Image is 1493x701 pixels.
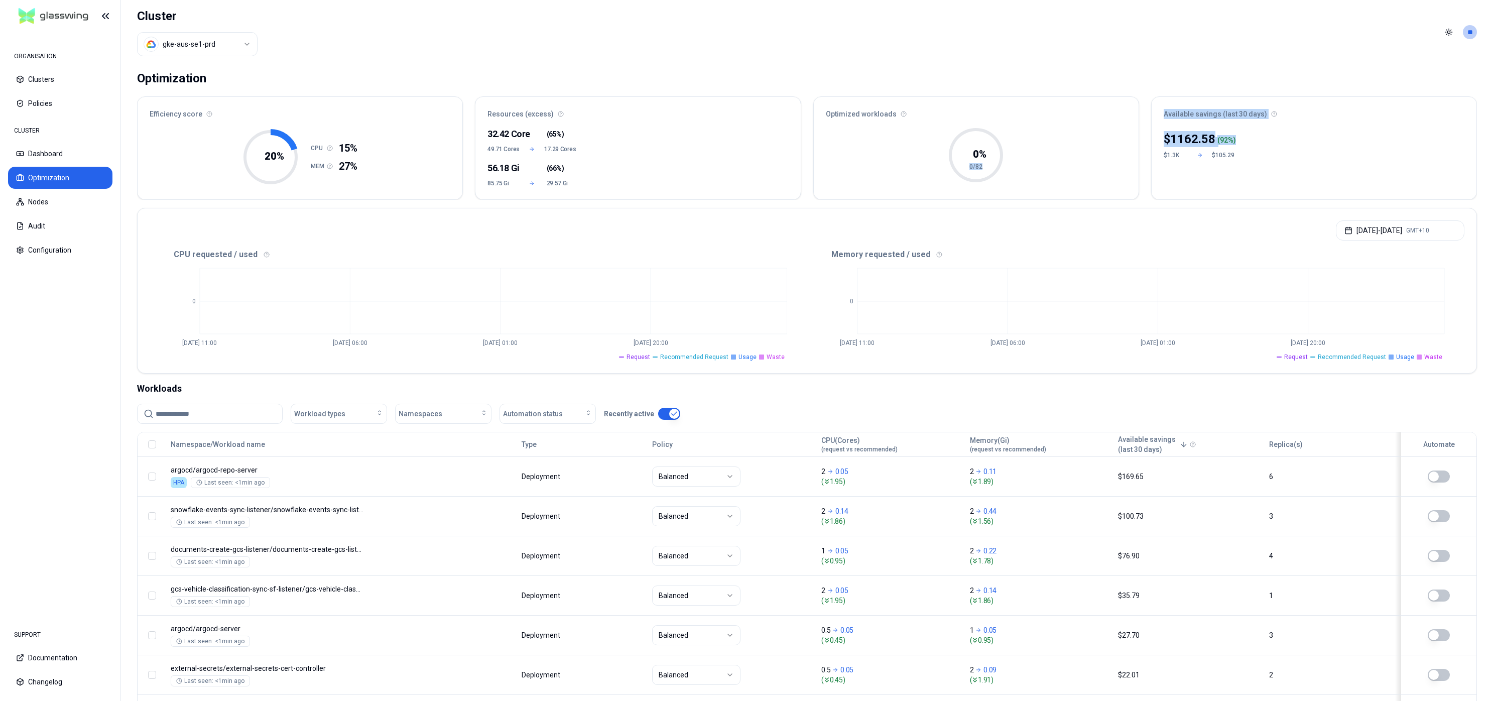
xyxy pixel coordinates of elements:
[983,665,997,675] p: 0.09
[171,584,363,594] p: gcs-vehicle-classification-sync-sf-listener
[1212,151,1236,159] div: $105.29
[549,163,562,173] span: 66%
[983,586,997,596] p: 0.14
[1406,439,1472,449] div: Automate
[547,163,564,173] span: ( )
[265,150,284,162] tspan: 20 %
[196,479,265,487] div: Last seen: <1min ago
[807,249,1465,261] div: Memory requested / used
[176,518,244,526] div: Last seen: <1min ago
[1170,131,1215,147] p: 1162.58
[970,635,1109,645] span: ( 0.95 )
[8,215,112,237] button: Audit
[503,409,563,419] span: Automation status
[821,445,898,453] span: (request vs recommended)
[835,546,848,556] p: 0.05
[821,625,830,635] p: 0.5
[1424,353,1442,361] span: Waste
[970,596,1109,606] span: ( 1.86 )
[983,506,997,516] p: 0.44
[294,409,345,419] span: Workload types
[137,68,206,88] div: Optimization
[821,477,960,487] span: ( 1.95 )
[176,598,244,606] div: Last seen: <1min ago
[652,439,812,449] div: Policy
[8,239,112,261] button: Configuration
[395,404,491,424] button: Namespaces
[835,466,848,477] p: 0.05
[1118,472,1260,482] div: $169.65
[1318,353,1386,361] span: Recommended Request
[311,162,327,170] h1: MEM
[500,404,596,424] button: Automation status
[1164,151,1188,159] div: $1.3K
[522,434,537,454] button: Type
[311,144,327,152] h1: CPU
[1118,630,1260,640] div: $27.70
[8,671,112,693] button: Changelog
[1291,339,1325,346] tspan: [DATE] 20:00
[990,339,1025,346] tspan: [DATE] 06:00
[821,466,825,477] p: 2
[835,586,848,596] p: 0.05
[291,404,387,424] button: Workload types
[821,506,825,516] p: 2
[8,143,112,165] button: Dashboard
[8,647,112,669] button: Documentation
[522,670,562,680] div: Deployment
[840,665,853,675] p: 0.05
[970,665,974,675] p: 2
[1118,591,1260,601] div: $35.79
[1217,135,1236,145] div: ( %)
[821,546,825,556] p: 1
[1428,471,1450,483] button: This workload cannot be automated, because HPA is applied or managed by Gitops.
[821,516,960,526] span: ( 1.86 )
[821,434,898,454] button: CPU(Cores)(request vs recommended)
[1269,630,1391,640] div: 3
[8,167,112,189] button: Optimization
[970,466,974,477] p: 2
[983,546,997,556] p: 0.22
[821,596,960,606] span: ( 1.95 )
[163,39,215,49] div: gke-aus-se1-prd
[627,353,650,361] span: Request
[171,505,363,515] p: snowflake-events-sync-listener
[1284,353,1308,361] span: Request
[176,677,244,685] div: Last seen: <1min ago
[176,558,244,566] div: Last seen: <1min ago
[821,556,960,566] span: ( 0.95 )
[970,556,1109,566] span: ( 1.78 )
[549,129,562,139] span: 65%
[171,544,363,554] p: documents-create-gcs-listener
[1406,226,1429,235] span: GMT+10
[8,625,112,645] div: SUPPORT
[547,129,564,139] span: ( )
[970,477,1109,487] span: ( 1.89 )
[171,434,265,454] button: Namespace/Workload name
[970,546,974,556] p: 2
[137,8,258,24] h1: Cluster
[544,145,576,153] span: 17.29 Cores
[1220,135,1228,145] p: 92
[835,506,848,516] p: 0.14
[821,635,960,645] span: ( 0.45 )
[487,161,517,175] div: 56.18 Gi
[840,625,853,635] p: 0.05
[983,466,997,477] p: 0.11
[339,159,357,173] span: 27%
[660,353,728,361] span: Recommended Request
[138,97,462,125] div: Efficiency score
[522,591,562,601] div: Deployment
[15,5,92,28] img: GlassWing
[182,339,217,346] tspan: [DATE] 11:00
[137,382,1477,396] div: Workloads
[814,97,1139,125] div: Optimized workloads
[8,68,112,90] button: Clusters
[192,298,196,305] tspan: 0
[8,92,112,114] button: Policies
[547,179,576,187] span: 29.57 Gi
[137,32,258,56] button: Select a value
[1269,434,1303,454] button: Replica(s)
[487,127,517,141] div: 32.42 Core
[1396,353,1414,361] span: Usage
